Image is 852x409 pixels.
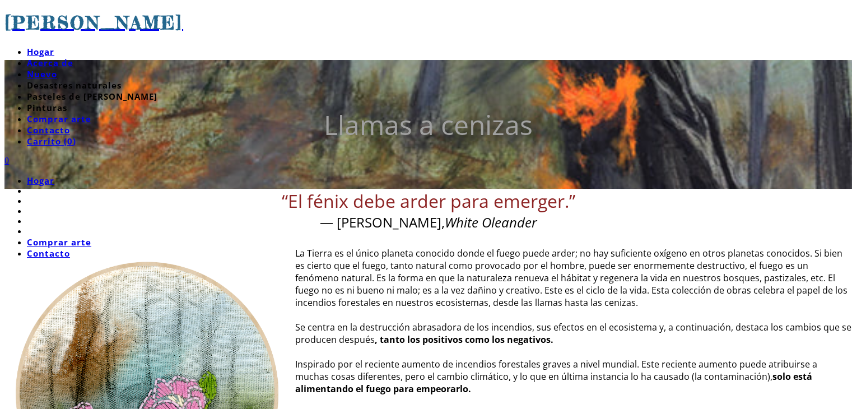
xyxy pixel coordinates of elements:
a: Carrito (0) [27,136,76,147]
font: Carrito ( [27,136,67,147]
a: Hogar [27,46,54,57]
a: Acerca de [27,57,73,68]
font: [PERSON_NAME] [4,12,183,34]
font: Pinturas [27,102,67,113]
a: Nuevo [27,68,57,80]
font: “El fénix debe arder para emerger.” [282,189,575,213]
font: White Oleander [445,213,537,231]
font: , tanto los positivos como los negativos. [375,333,553,346]
font: ) [73,136,76,147]
a: Hogar [27,175,54,186]
a: Comprar arte [27,113,91,124]
font: Se centra en la destrucción abrasadora de los incendios, sus efectos en el ecosistema y, a contin... [295,321,851,346]
font: 0 [67,136,73,147]
a: Comprar arte [27,236,91,248]
a: 0 [4,156,9,165]
font: Desastres naturales [27,80,122,91]
font: solo está alimentando el fuego para empeorarlo. [295,370,812,395]
font: Inspirado por el reciente aumento de incendios forestales graves a nivel mundial. Este reciente a... [295,358,817,383]
font: Pasteles de [PERSON_NAME] [27,91,157,102]
a: Contacto [27,124,70,136]
font: — [PERSON_NAME], [320,213,445,231]
font: La Tierra es el único planeta conocido donde el fuego puede arder; no hay suficiente oxígeno en o... [295,247,848,309]
a: [PERSON_NAME] [4,12,183,32]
